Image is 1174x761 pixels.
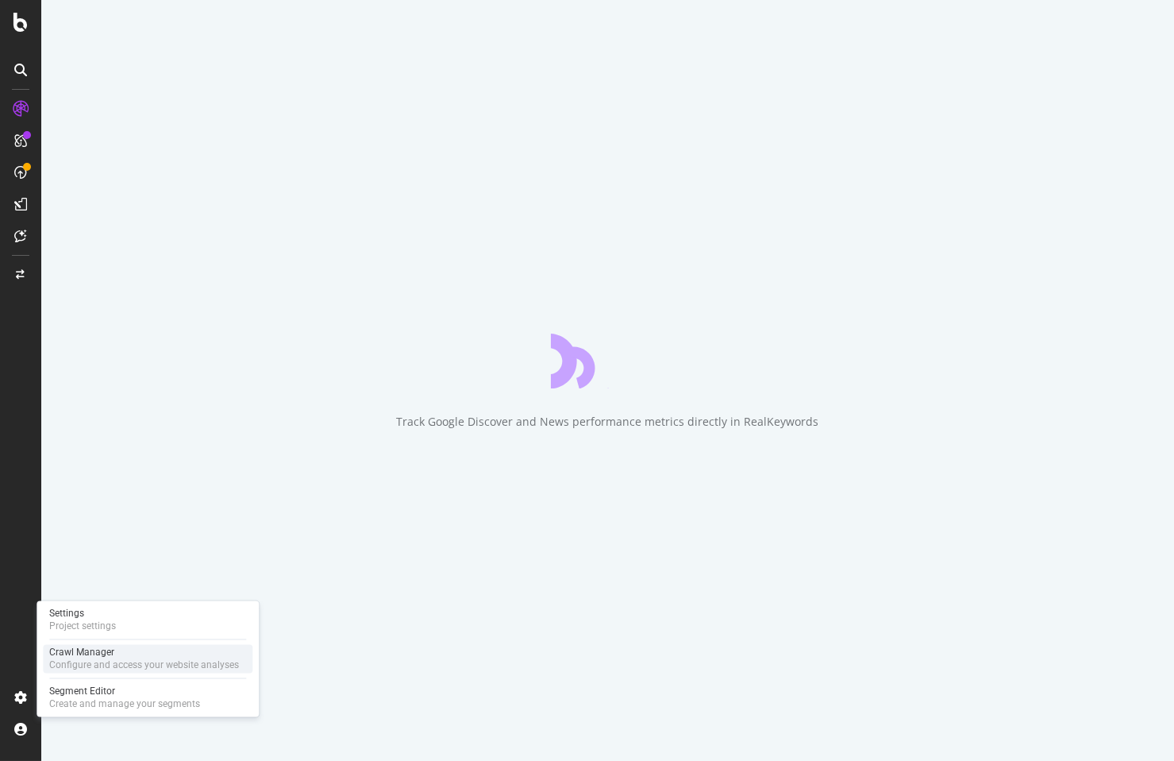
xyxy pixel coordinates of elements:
[397,414,819,430] div: Track Google Discover and News performance metrics directly in RealKeywords
[49,698,200,711] div: Create and manage your segments
[49,647,239,659] div: Crawl Manager
[43,645,252,674] a: Crawl ManagerConfigure and access your website analyses
[49,620,116,633] div: Project settings
[43,606,252,635] a: SettingsProject settings
[49,686,200,698] div: Segment Editor
[49,659,239,672] div: Configure and access your website analyses
[43,684,252,713] a: Segment EditorCreate and manage your segments
[551,331,665,388] div: animation
[49,608,116,620] div: Settings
